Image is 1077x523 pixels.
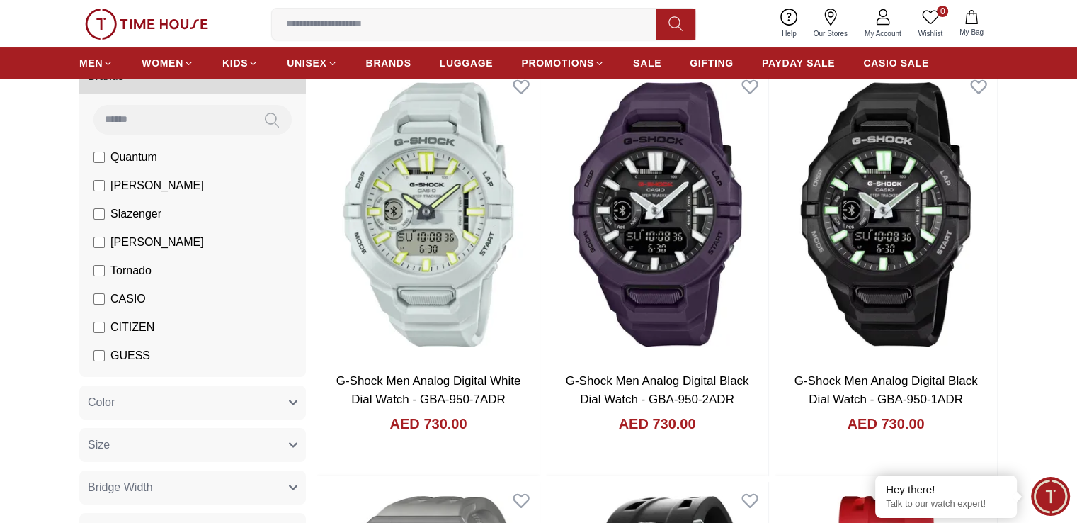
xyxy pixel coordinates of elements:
a: PAYDAY SALE [762,50,835,76]
span: [PERSON_NAME] [110,177,204,194]
img: G-Shock Men Analog Digital White Dial Watch - GBA-950-7ADR [317,68,540,361]
p: Talk to our watch expert! [886,498,1006,510]
span: Help [776,28,802,39]
input: [PERSON_NAME] [93,237,105,248]
input: [PERSON_NAME] [93,180,105,191]
span: Our Stores [808,28,853,39]
a: CASIO SALE [863,50,929,76]
a: Help [773,6,805,42]
span: Bridge Width [88,479,153,496]
span: Size [88,437,110,454]
span: PROMOTIONS [521,56,594,70]
a: LUGGAGE [440,50,494,76]
span: My Account [859,28,907,39]
a: KIDS [222,50,258,76]
span: Slazenger [110,206,161,223]
a: BRANDS [366,50,411,76]
input: GUESS [93,350,105,361]
button: Size [79,428,306,462]
span: Wishlist [913,28,948,39]
input: Tornado [93,265,105,276]
span: [PERSON_NAME] [110,234,204,251]
a: G-Shock Men Analog Digital White Dial Watch - GBA-950-7ADR [336,374,521,406]
span: Tornado [110,262,152,279]
img: G-Shock Men Analog Digital Black Dial Watch - GBA-950-2ADR [546,68,768,361]
img: ... [85,9,208,40]
button: My Bag [951,7,992,40]
a: MEN [79,50,113,76]
input: CITIZEN [93,322,105,333]
input: Slazenger [93,208,105,220]
span: CITIZEN [110,319,154,336]
span: KIDS [222,56,248,70]
span: GIFTING [690,56,734,70]
span: Quantum [110,149,157,166]
h4: AED 730.00 [619,414,696,434]
span: ORIENT [110,376,153,393]
span: CASIO [110,291,146,308]
h4: AED 730.00 [848,414,925,434]
a: WOMEN [142,50,194,76]
a: G-Shock Men Analog Digital Black Dial Watch - GBA-950-2ADR [566,374,749,406]
h4: AED 730.00 [390,414,467,434]
span: WOMEN [142,56,183,70]
a: SALE [633,50,661,76]
div: Chat Widget [1031,477,1070,516]
span: My Bag [954,27,989,38]
a: GIFTING [690,50,734,76]
a: G-Shock Men Analog Digital Black Dial Watch - GBA-950-1ADR [794,374,978,406]
span: MEN [79,56,103,70]
a: 0Wishlist [910,6,951,42]
input: CASIO [93,293,105,305]
span: SALE [633,56,661,70]
button: Color [79,386,306,420]
span: LUGGAGE [440,56,494,70]
a: Our Stores [805,6,856,42]
span: CASIO SALE [863,56,929,70]
span: UNISEX [287,56,326,70]
span: PAYDAY SALE [762,56,835,70]
img: G-Shock Men Analog Digital Black Dial Watch - GBA-950-1ADR [775,68,997,361]
span: BRANDS [366,56,411,70]
a: PROMOTIONS [521,50,605,76]
input: Quantum [93,152,105,163]
span: GUESS [110,347,150,364]
span: 0 [937,6,948,17]
a: UNISEX [287,50,337,76]
button: Bridge Width [79,471,306,505]
span: Color [88,394,115,411]
div: Hey there! [886,483,1006,497]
